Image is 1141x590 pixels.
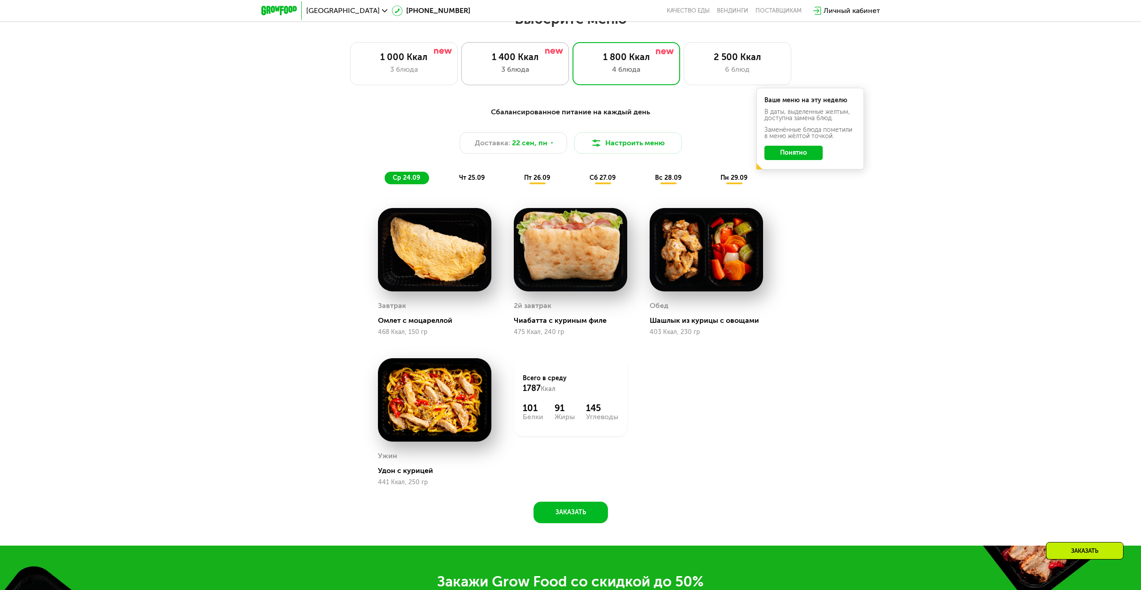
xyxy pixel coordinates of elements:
[555,403,575,413] div: 91
[392,5,470,16] a: [PHONE_NUMBER]
[475,138,510,148] span: Доставка:
[590,174,616,182] span: сб 27.09
[523,383,541,393] span: 1787
[378,466,499,475] div: Удон с курицей
[555,413,575,421] div: Жиры
[655,174,681,182] span: вс 28.09
[378,299,406,312] div: Завтрак
[667,7,710,14] a: Качество еды
[582,52,671,62] div: 1 800 Ккал
[514,299,551,312] div: 2й завтрак
[523,403,543,413] div: 101
[514,316,634,325] div: Чиабатта с куриным филе
[574,132,682,154] button: Настроить меню
[1046,542,1124,560] div: Заказать
[360,52,448,62] div: 1 000 Ккал
[541,385,555,393] span: Ккал
[378,316,499,325] div: Омлет с моцареллой
[471,64,560,75] div: 3 блюда
[306,7,380,14] span: [GEOGRAPHIC_DATA]
[764,127,856,139] div: Заменённые блюда пометили в меню жёлтой точкой.
[764,109,856,121] div: В даты, выделенные желтым, доступна замена блюд.
[582,64,671,75] div: 4 блюда
[378,449,397,463] div: Ужин
[514,329,627,336] div: 475 Ккал, 240 гр
[534,502,608,523] button: Заказать
[523,413,543,421] div: Белки
[717,7,748,14] a: Вендинги
[650,316,770,325] div: Шашлык из курицы с овощами
[764,97,856,104] div: Ваше меню на эту неделю
[693,64,782,75] div: 6 блюд
[378,479,491,486] div: 441 Ккал, 250 гр
[650,329,763,336] div: 403 Ккал, 230 гр
[586,403,618,413] div: 145
[720,174,747,182] span: пн 29.09
[305,107,836,118] div: Сбалансированное питание на каждый день
[459,174,485,182] span: чт 25.09
[524,174,550,182] span: пт 26.09
[650,299,668,312] div: Обед
[393,174,420,182] span: ср 24.09
[824,5,880,16] div: Личный кабинет
[471,52,560,62] div: 1 400 Ккал
[755,7,802,14] div: поставщикам
[523,374,618,394] div: Всего в среду
[360,64,448,75] div: 3 блюда
[693,52,782,62] div: 2 500 Ккал
[764,146,823,160] button: Понятно
[512,138,547,148] span: 22 сен, пн
[586,413,618,421] div: Углеводы
[378,329,491,336] div: 468 Ккал, 150 гр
